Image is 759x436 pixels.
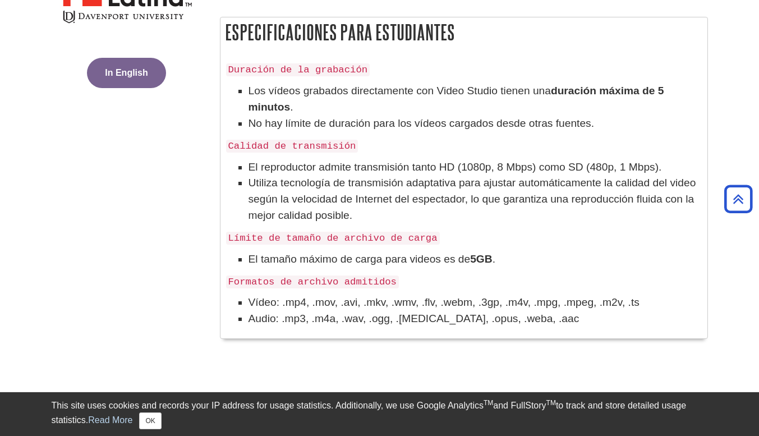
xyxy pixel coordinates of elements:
[226,276,399,288] code: Formatos de archivo admitidos
[226,63,370,76] code: Duración de la grabación
[484,399,493,407] sup: TM
[220,17,707,47] h2: Especificaciones para estudiantes
[249,251,702,268] li: El tamaño máximo de carga para videos es de .
[249,311,702,327] li: Audio: .mp3, .m4a, .wav, .ogg, .[MEDICAL_DATA], .opus, .weba, .aac
[139,412,161,429] button: Close
[226,140,358,153] code: Calidad de transmisión
[249,83,702,116] li: Los vídeos grabados directamente con Video Studio tienen una .
[720,191,756,206] a: Back to Top
[226,232,440,245] code: Límite de tamaño de archivo de carga
[546,399,556,407] sup: TM
[470,253,492,265] strong: 5GB
[249,116,702,132] li: No hay límite de duración para los vídeos cargados desde otras fuentes.
[249,159,702,176] li: El reproductor admite transmisión tanto HD (1080p, 8 Mbps) como SD (480p, 1 Mbps).
[52,399,708,429] div: This site uses cookies and records your IP address for usage statistics. Additionally, we use Goo...
[84,68,168,77] a: In English
[88,415,132,425] a: Read More
[249,295,702,311] li: Vídeo: .mp4, .mov, .avi, .mkv, .wmv, .flv, .webm, .3gp, .m4v, .mpg, .mpeg, .m2v, .ts
[87,58,165,88] button: In English
[249,175,702,223] li: Utiliza tecnología de transmisión adaptativa para ajustar automáticamente la calidad del video se...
